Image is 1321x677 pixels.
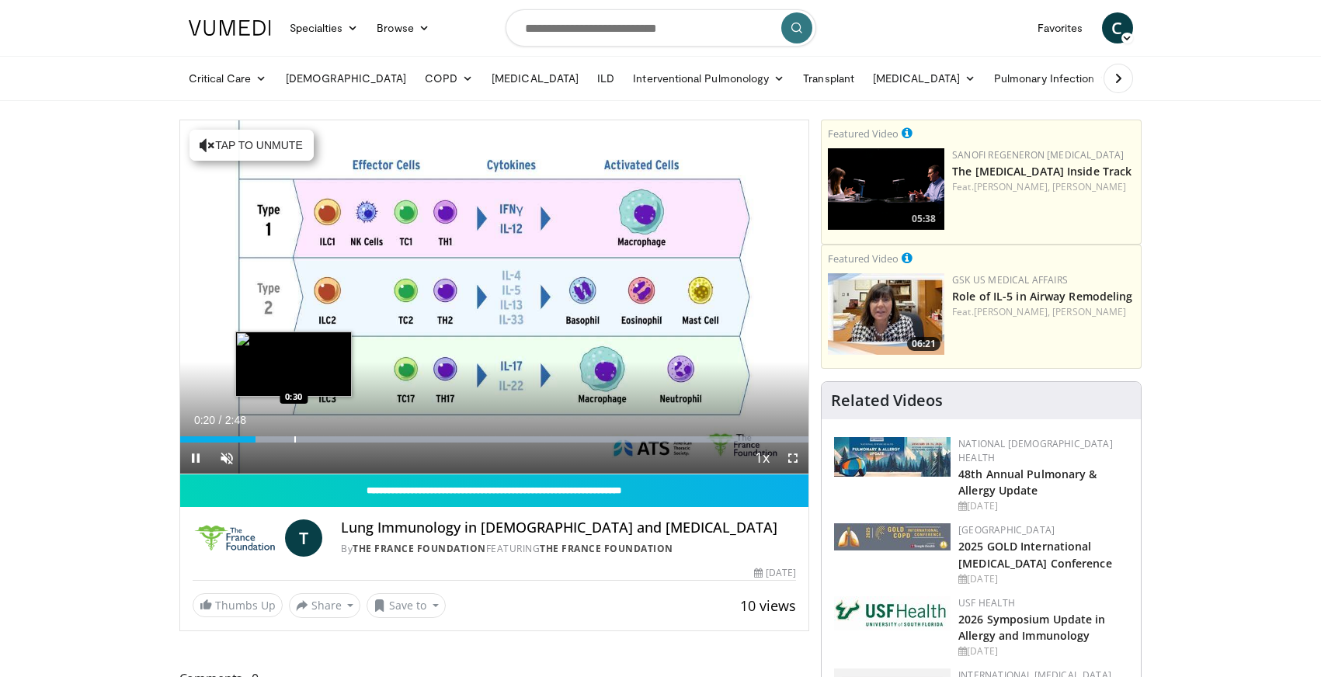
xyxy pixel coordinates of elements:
button: Playback Rate [746,443,777,474]
a: Critical Care [179,63,276,94]
span: 0:20 [194,414,215,426]
a: [PERSON_NAME], [974,305,1050,318]
a: USF Health [958,596,1015,609]
button: Unmute [211,443,242,474]
a: Interventional Pulmonology [624,63,794,94]
a: Thumbs Up [193,593,283,617]
button: Fullscreen [777,443,808,474]
small: Featured Video [828,127,899,141]
img: The France Foundation [193,519,280,557]
div: Progress Bar [180,436,809,443]
a: [GEOGRAPHIC_DATA] [958,523,1055,536]
a: 2026 Symposium Update in Allergy and Immunology [958,612,1105,643]
h4: Lung Immunology in [DEMOGRAPHIC_DATA] and [MEDICAL_DATA] [341,519,796,536]
a: Specialties [280,12,368,43]
a: Transplant [794,63,864,94]
img: b90f5d12-84c1-472e-b843-5cad6c7ef911.jpg.150x105_q85_autocrop_double_scale_upscale_version-0.2.jpg [834,437,951,477]
img: 6ba8804a-8538-4002-95e7-a8f8012d4a11.png.150x105_q85_autocrop_double_scale_upscale_version-0.2.jpg [834,596,951,630]
input: Search topics, interventions [506,9,816,47]
small: Featured Video [828,252,899,266]
video-js: Video Player [180,120,809,474]
button: Tap to unmute [189,130,314,161]
span: 2:48 [225,414,246,426]
a: [MEDICAL_DATA] [864,63,985,94]
a: 05:38 [828,148,944,230]
span: 10 views [740,596,796,615]
a: GSK US Medical Affairs [952,273,1068,286]
a: Favorites [1028,12,1093,43]
a: 48th Annual Pulmonary & Allergy Update [958,467,1097,498]
a: [DEMOGRAPHIC_DATA] [276,63,415,94]
img: c5059ee8-8c1c-4b79-af0f-b6fd60368875.png.150x105_q85_crop-smart_upscale.jpg [828,273,944,355]
h4: Related Videos [831,391,943,410]
img: 64e8314d-0090-42e1-8885-f47de767bd23.png.150x105_q85_crop-smart_upscale.png [828,148,944,230]
a: ILD [588,63,624,94]
div: [DATE] [958,499,1128,513]
a: The France Foundation [353,542,486,555]
span: / [219,414,222,426]
span: 06:21 [907,337,940,351]
a: [PERSON_NAME], [974,180,1050,193]
button: Save to [367,593,446,618]
a: Sanofi Regeneron [MEDICAL_DATA] [952,148,1124,161]
div: [DATE] [958,572,1128,586]
div: Feat. [952,305,1135,319]
img: VuMedi Logo [189,20,271,36]
a: Role of IL-5 in Airway Remodeling [952,289,1132,304]
a: COPD [415,63,482,94]
div: [DATE] [754,566,796,580]
a: [PERSON_NAME] [1052,305,1126,318]
a: [MEDICAL_DATA] [482,63,588,94]
div: By FEATURING [341,542,796,556]
a: C [1102,12,1133,43]
a: T [285,519,322,557]
button: Share [289,593,361,618]
a: 06:21 [828,273,944,355]
button: Pause [180,443,211,474]
img: image.jpeg [235,332,352,397]
img: 29f03053-4637-48fc-b8d3-cde88653f0ec.jpeg.150x105_q85_autocrop_double_scale_upscale_version-0.2.jpg [834,523,951,550]
a: Pulmonary Infection [985,63,1119,94]
div: Feat. [952,180,1135,194]
a: [PERSON_NAME] [1052,180,1126,193]
a: The France Foundation [540,542,673,555]
a: National [DEMOGRAPHIC_DATA] Health [958,437,1113,464]
a: 2025 GOLD International [MEDICAL_DATA] Conference [958,539,1112,570]
span: 05:38 [907,212,940,226]
div: [DATE] [958,644,1128,658]
a: Browse [367,12,439,43]
a: The [MEDICAL_DATA] Inside Track [952,164,1132,179]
